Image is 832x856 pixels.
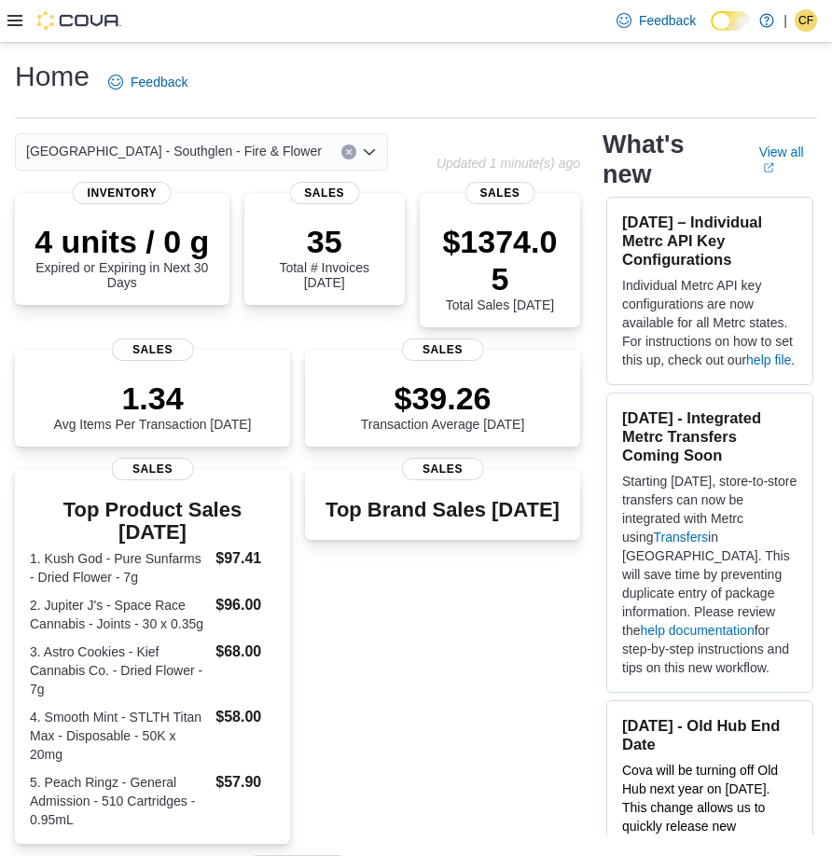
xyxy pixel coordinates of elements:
[30,596,208,633] dt: 2. Jupiter J's - Space Race Cannabis - Joints - 30 x 0.35g
[72,182,172,204] span: Inventory
[101,63,195,101] a: Feedback
[30,642,208,698] dt: 3. Astro Cookies - Kief Cannabis Co. - Dried Flower - 7g
[401,338,484,361] span: Sales
[798,9,813,32] span: CF
[259,223,390,290] div: Total # Invoices [DATE]
[215,547,275,570] dd: $97.41
[30,549,208,587] dt: 1. Kush God - Pure Sunfarms - Dried Flower - 7g
[54,380,252,417] p: 1.34
[111,458,194,480] span: Sales
[609,2,703,39] a: Feedback
[30,223,215,260] p: 4 units / 0 g
[603,130,737,189] h2: What's new
[435,223,565,297] p: $1374.05
[341,145,356,159] button: Clear input
[653,530,708,545] a: Transfers
[362,145,377,159] button: Open list of options
[711,31,712,32] span: Dark Mode
[639,11,696,30] span: Feedback
[759,145,817,174] a: View allExternal link
[326,499,560,521] h3: Top Brand Sales [DATE]
[215,771,275,794] dd: $57.90
[215,641,275,663] dd: $68.00
[289,182,359,204] span: Sales
[26,140,322,162] span: [GEOGRAPHIC_DATA] - Southglen - Fire & Flower
[30,708,208,764] dt: 4. Smooth Mint - STLTH Titan Max - Disposable - 50K x 20mg
[711,11,750,31] input: Dark Mode
[435,223,565,312] div: Total Sales [DATE]
[131,73,187,91] span: Feedback
[30,499,275,544] h3: Top Product Sales [DATE]
[622,472,797,677] p: Starting [DATE], store-to-store transfers can now be integrated with Metrc using in [GEOGRAPHIC_D...
[622,408,797,464] h3: [DATE] - Integrated Metrc Transfers Coming Soon
[54,380,252,432] div: Avg Items Per Transaction [DATE]
[215,706,275,728] dd: $58.00
[30,773,208,829] dt: 5. Peach Ringz - General Admission - 510 Cartridges - 0.95mL
[361,380,525,432] div: Transaction Average [DATE]
[361,380,525,417] p: $39.26
[437,156,580,171] p: Updated 1 minute(s) ago
[795,9,817,32] div: Chelsea Fillion
[30,223,215,290] div: Expired or Expiring in Next 30 Days
[622,276,797,369] p: Individual Metrc API key configurations are now available for all Metrc states. For instructions ...
[215,594,275,616] dd: $96.00
[622,716,797,753] h3: [DATE] - Old Hub End Date
[15,58,90,95] h1: Home
[783,9,787,32] p: |
[622,213,797,269] h3: [DATE] – Individual Metrc API Key Configurations
[640,623,754,638] a: help documentation
[465,182,534,204] span: Sales
[37,11,121,30] img: Cova
[259,223,390,260] p: 35
[746,352,791,367] a: help file
[763,162,774,173] svg: External link
[111,338,194,361] span: Sales
[401,458,484,480] span: Sales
